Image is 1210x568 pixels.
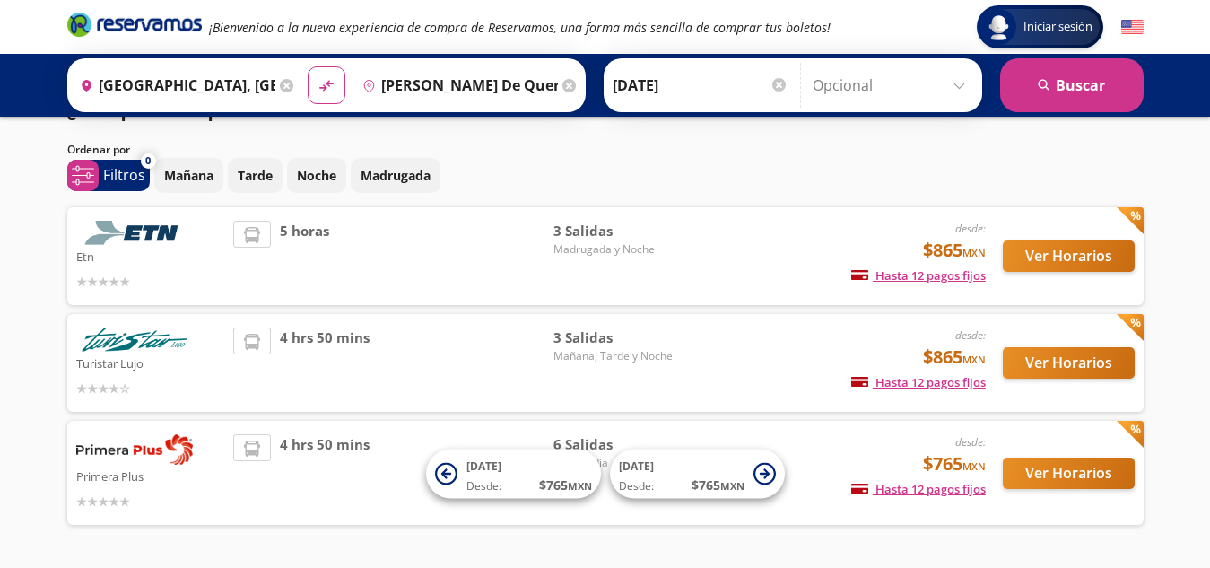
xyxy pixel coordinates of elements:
small: MXN [962,353,986,366]
span: 3 Salidas [553,221,679,241]
span: 3 Salidas [553,328,679,348]
span: [DATE] [619,459,654,474]
span: $ 765 [692,476,744,494]
p: Etn [76,245,225,267]
span: Iniciar sesión [1016,18,1100,36]
em: desde: [955,328,986,343]
p: Primera Plus [76,465,225,486]
button: Buscar [1000,58,1144,112]
span: Desde: [619,478,654,494]
button: Noche [287,158,346,193]
p: Filtros [103,164,145,186]
button: [DATE]Desde:$765MXN [426,450,601,499]
span: 5 horas [280,221,329,292]
p: Tarde [238,166,273,185]
img: Turistar Lujo [76,328,193,352]
a: Brand Logo [67,11,202,43]
span: $765 [923,450,986,477]
p: Ordenar por [67,142,130,158]
img: Etn [76,221,193,245]
span: 0 [145,153,151,169]
small: MXN [962,246,986,259]
img: Primera Plus [76,434,193,465]
p: Noche [297,166,336,185]
span: 4 hrs 50 mins [280,328,370,398]
i: Brand Logo [67,11,202,38]
em: ¡Bienvenido a la nueva experiencia de compra de Reservamos, una forma más sencilla de comprar tus... [209,19,831,36]
span: Hasta 12 pagos fijos [851,481,986,497]
input: Elegir Fecha [613,63,788,108]
span: Hasta 12 pagos fijos [851,267,986,284]
p: Turistar Lujo [76,352,225,373]
button: English [1121,16,1144,39]
button: Mañana [154,158,223,193]
p: Mañana [164,166,213,185]
button: 0Filtros [67,160,150,191]
span: Desde: [466,478,501,494]
span: $865 [923,344,986,371]
span: Madrugada y Noche [553,241,679,258]
span: $865 [923,237,986,264]
input: Buscar Destino [355,63,558,108]
button: [DATE]Desde:$765MXN [610,450,785,499]
p: Madrugada [361,166,431,185]
button: Ver Horarios [1003,458,1135,489]
button: Ver Horarios [1003,240,1135,272]
small: MXN [720,479,744,493]
span: Mañana, Tarde y Noche [553,348,679,364]
small: MXN [568,479,592,493]
span: [DATE] [466,459,501,474]
em: desde: [955,434,986,450]
small: MXN [962,459,986,473]
span: 6 Salidas [553,434,679,455]
input: Opcional [813,63,973,108]
button: Madrugada [351,158,440,193]
span: $ 765 [539,476,592,494]
span: 4 hrs 50 mins [280,434,370,511]
em: desde: [955,221,986,236]
button: Ver Horarios [1003,347,1135,379]
button: Tarde [228,158,283,193]
span: Hasta 12 pagos fijos [851,374,986,390]
input: Buscar Origen [73,63,275,108]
